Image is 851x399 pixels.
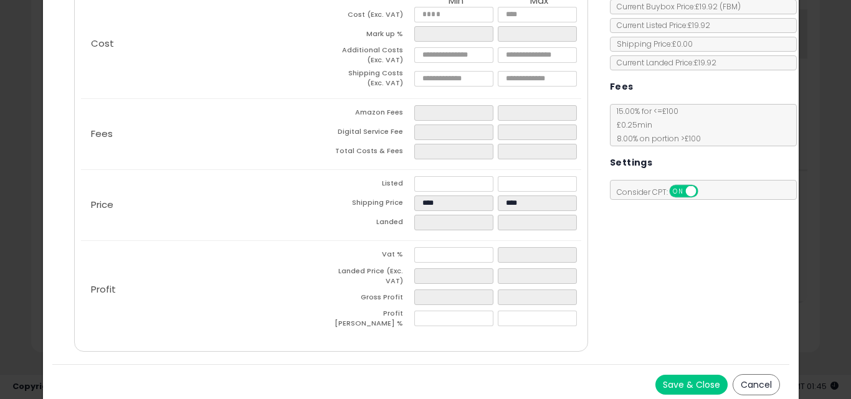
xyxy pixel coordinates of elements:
[331,144,414,163] td: Total Costs & Fees
[611,39,693,49] span: Shipping Price: £0.00
[611,57,716,68] span: Current Landed Price: £19.92
[331,45,414,68] td: Additional Costs (Exc. VAT)
[331,195,414,215] td: Shipping Price
[611,133,701,144] span: 8.00 % on portion > £100
[733,374,780,395] button: Cancel
[81,200,331,210] p: Price
[331,215,414,234] td: Landed
[331,68,414,92] td: Shipping Costs (Exc. VAT)
[331,176,414,195] td: Listed
[695,1,741,12] span: £19.92
[670,186,686,197] span: ON
[696,186,716,197] span: OFF
[611,20,710,31] span: Current Listed Price: £19.92
[331,124,414,144] td: Digital Service Fee
[611,106,701,144] span: 15.00 % for <= £100
[655,375,728,395] button: Save & Close
[331,7,414,26] td: Cost (Exc. VAT)
[331,266,414,289] td: Landed Price (Exc. VAT)
[611,1,741,12] span: Current Buybox Price:
[331,289,414,309] td: Gross Profit
[81,284,331,294] p: Profit
[331,105,414,124] td: Amazon Fees
[610,79,634,95] h5: Fees
[611,120,652,130] span: £0.25 min
[81,39,331,49] p: Cost
[81,129,331,139] p: Fees
[331,247,414,266] td: Vat %
[720,1,741,12] span: ( FBM )
[331,309,414,332] td: Profit [PERSON_NAME] %
[331,26,414,45] td: Mark up %
[611,187,715,197] span: Consider CPT:
[610,155,652,171] h5: Settings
